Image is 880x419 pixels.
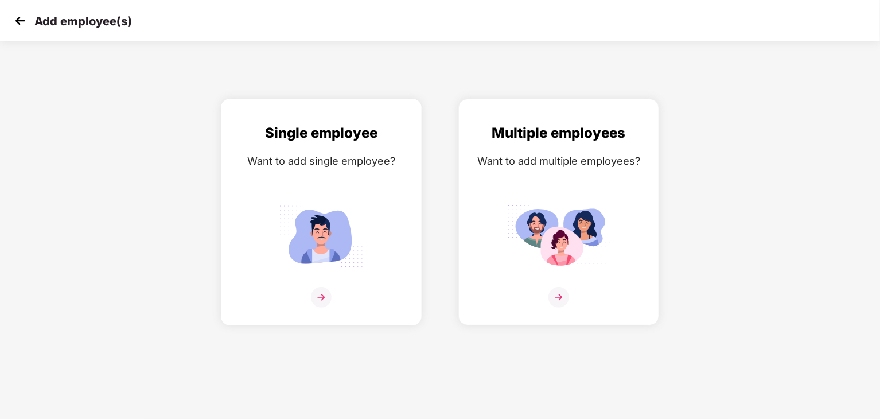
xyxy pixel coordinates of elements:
[270,200,373,272] img: svg+xml;base64,PHN2ZyB4bWxucz0iaHR0cDovL3d3dy53My5vcmcvMjAwMC9zdmciIGlkPSJTaW5nbGVfZW1wbG95ZWUiIH...
[233,122,410,144] div: Single employee
[470,153,647,169] div: Want to add multiple employees?
[233,153,410,169] div: Want to add single employee?
[311,287,332,308] img: svg+xml;base64,PHN2ZyB4bWxucz0iaHR0cDovL3d3dy53My5vcmcvMjAwMC9zdmciIHdpZHRoPSIzNiIgaGVpZ2h0PSIzNi...
[548,287,569,308] img: svg+xml;base64,PHN2ZyB4bWxucz0iaHR0cDovL3d3dy53My5vcmcvMjAwMC9zdmciIHdpZHRoPSIzNiIgaGVpZ2h0PSIzNi...
[470,122,647,144] div: Multiple employees
[11,12,29,29] img: svg+xml;base64,PHN2ZyB4bWxucz0iaHR0cDovL3d3dy53My5vcmcvMjAwMC9zdmciIHdpZHRoPSIzMCIgaGVpZ2h0PSIzMC...
[34,14,132,28] p: Add employee(s)
[507,200,610,272] img: svg+xml;base64,PHN2ZyB4bWxucz0iaHR0cDovL3d3dy53My5vcmcvMjAwMC9zdmciIGlkPSJNdWx0aXBsZV9lbXBsb3llZS...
